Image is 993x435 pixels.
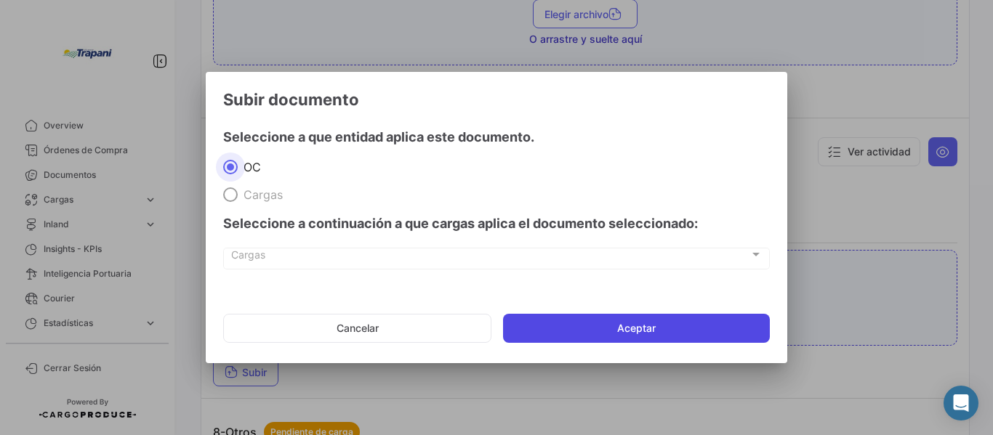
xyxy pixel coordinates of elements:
span: OC [238,160,261,174]
div: Abrir Intercom Messenger [944,386,978,420]
h4: Seleccione a continuación a que cargas aplica el documento seleccionado: [223,214,770,234]
h4: Seleccione a que entidad aplica este documento. [223,127,770,147]
button: Cancelar [223,314,491,343]
span: Cargas [231,251,749,264]
span: Cargas [238,187,283,202]
button: Aceptar [503,314,770,343]
h3: Subir documento [223,89,770,110]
